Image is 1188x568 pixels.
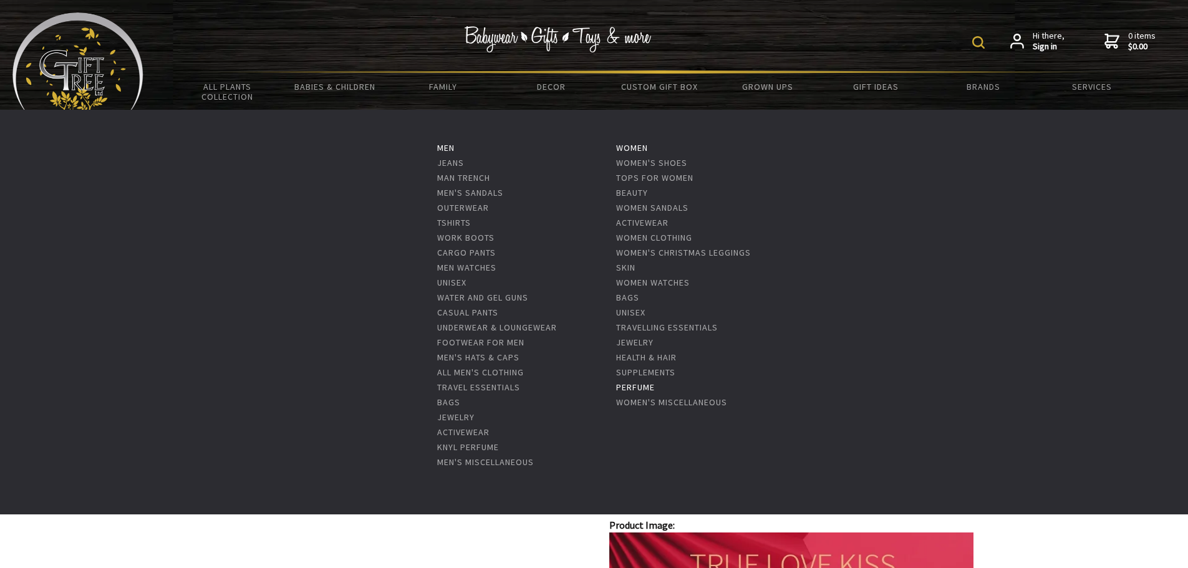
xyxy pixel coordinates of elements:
a: Jewelry [437,412,475,423]
a: Perfume [616,382,655,393]
a: Jeans [437,157,464,168]
a: Supplements [616,367,675,378]
a: Women's shoes [616,157,687,168]
a: Men's Miscellaneous [437,456,534,468]
a: Beauty [616,187,648,198]
strong: Product Image: [609,519,675,531]
span: Hi there, [1033,31,1065,52]
a: Bags [437,397,460,408]
img: Babyware - Gifts - Toys and more... [12,12,143,116]
a: ActiveWear [616,217,669,228]
a: Decor [497,74,605,100]
a: Services [1038,74,1146,100]
a: Women Watches [616,277,690,288]
a: Casual Pants [437,307,498,318]
a: Skin [616,262,635,273]
a: Tshirts [437,217,471,228]
a: Outerwear [437,202,489,213]
a: ActiveWear [437,426,490,438]
a: Tops for Women [616,172,693,183]
a: UniSex [437,277,466,288]
a: Women [616,142,648,153]
a: Health & Hair [616,352,677,363]
a: Man Trench [437,172,490,183]
img: Babywear - Gifts - Toys & more [465,26,652,52]
strong: Sign in [1033,41,1065,52]
a: Custom Gift Box [606,74,713,100]
a: Women Sandals [616,202,688,213]
span: 0 items [1128,30,1156,52]
a: Women Clothing [616,232,692,243]
a: Men [437,142,455,153]
a: Footwear For Men [437,337,524,348]
strong: $0.00 [1128,41,1156,52]
a: Travel Essentials [437,382,520,393]
a: Bags [616,292,639,303]
a: Cargo Pants [437,247,496,258]
a: Knyl Perfume [437,441,499,453]
a: Babies & Children [281,74,389,100]
a: Men's Sandals [437,187,503,198]
a: UniSex [616,307,645,318]
a: Men Watches [437,262,496,273]
a: Gift Ideas [821,74,929,100]
a: Grown Ups [713,74,821,100]
a: Men's Hats & Caps [437,352,519,363]
img: product search [972,36,985,49]
a: 0 items$0.00 [1104,31,1156,52]
a: Travelling Essentials [616,322,718,333]
a: Women's Miscellaneous [616,397,727,408]
a: Brands [930,74,1038,100]
a: Hi there,Sign in [1010,31,1065,52]
a: Jewelry [616,337,654,348]
a: Women's Christmas Leggings [616,247,751,258]
a: All Men's Clothing [437,367,524,378]
a: Underwear & Loungewear [437,322,557,333]
a: All Plants Collection [173,74,281,110]
a: Water and Gel Guns [437,292,528,303]
a: Work Boots [437,232,495,243]
a: Family [389,74,497,100]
